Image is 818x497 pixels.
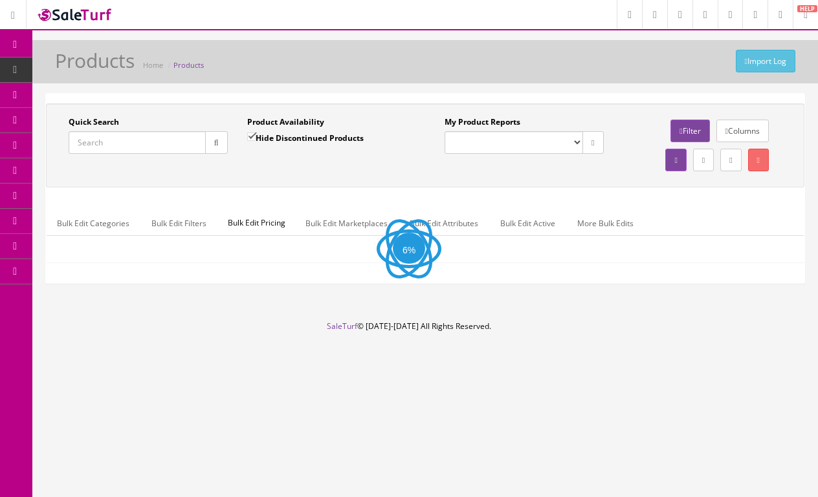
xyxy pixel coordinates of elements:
[247,116,324,128] label: Product Availability
[490,211,566,236] a: Bulk Edit Active
[218,211,295,235] span: Bulk Edit Pricing
[399,211,489,236] a: Bulk Edit Attributes
[295,211,398,236] a: Bulk Edit Marketplaces
[173,60,204,70] a: Products
[567,211,644,236] a: More Bulk Edits
[670,120,709,142] a: Filter
[445,116,520,128] label: My Product Reports
[69,116,119,128] label: Quick Search
[247,131,364,144] label: Hide Discontinued Products
[327,321,357,332] a: SaleTurf
[47,211,140,236] a: Bulk Edit Categories
[736,50,795,72] a: Import Log
[55,50,135,71] h1: Products
[36,6,114,23] img: SaleTurf
[247,132,256,141] input: Hide Discontinued Products
[716,120,769,142] a: Columns
[797,5,817,12] span: HELP
[143,60,163,70] a: Home
[69,131,206,154] input: Search
[141,211,217,236] a: Bulk Edit Filters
